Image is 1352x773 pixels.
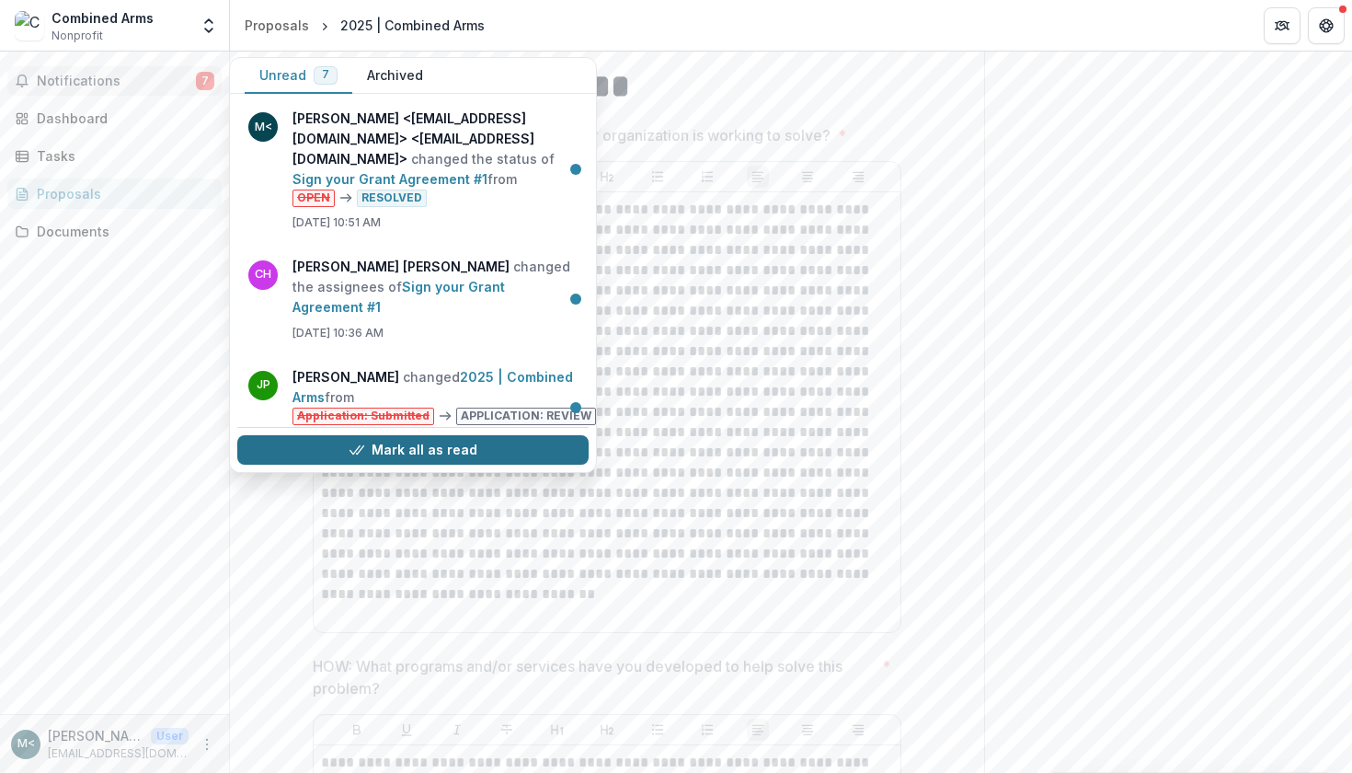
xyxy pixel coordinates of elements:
p: changed the assignees of [292,257,578,317]
button: Bullet List [647,719,669,741]
button: Archived [352,58,438,94]
p: changed from [292,367,603,425]
button: Heading 2 [596,166,618,188]
button: Heading 1 [546,719,568,741]
p: HOW: What programs and/or services have you developed to help solve this problem? [313,655,875,699]
button: Align Center [796,719,819,741]
div: Mike Hutchings <mhutchings@combinedarms.us> <mhutchings@combinedarms.us> [17,738,35,750]
button: Align Center [796,166,819,188]
p: [EMAIL_ADDRESS][DOMAIN_NAME] [48,745,189,762]
div: Proposals [37,184,207,203]
a: Proposals [7,179,222,209]
button: Partners [1264,7,1300,44]
a: Sign your Grant Agreement #1 [292,171,487,187]
button: Open entity switcher [196,7,222,44]
p: changed the status of from [292,109,578,207]
a: Documents [7,216,222,247]
button: More [196,733,218,756]
span: 7 [322,68,329,81]
p: User [151,728,189,744]
div: Documents [37,222,207,241]
div: 2025 | Combined Arms [340,16,485,35]
a: Dashboard [7,103,222,133]
button: Unread [245,58,352,94]
div: Dashboard [37,109,207,128]
button: Italicize [446,719,468,741]
a: Proposals [237,12,316,39]
button: Get Help [1308,7,1345,44]
button: Ordered List [696,166,718,188]
button: Notifications7 [7,66,222,96]
div: Combined Arms [52,8,154,28]
button: Heading 2 [596,719,618,741]
button: Align Right [847,719,869,741]
button: Underline [395,719,418,741]
button: Bold [346,719,368,741]
button: Align Right [847,166,869,188]
span: Notifications [37,74,196,89]
div: Proposals [245,16,309,35]
nav: breadcrumb [237,12,492,39]
img: Combined Arms [15,11,44,40]
button: Align Left [747,719,769,741]
a: Tasks [7,141,222,171]
button: Strike [496,719,518,741]
button: Ordered List [696,719,718,741]
a: Sign your Grant Agreement #1 [292,279,505,315]
button: Align Left [747,166,769,188]
button: Mark all as read [237,435,589,465]
span: Nonprofit [52,28,103,44]
a: 2025 | Combined Arms [292,369,573,405]
span: 7 [196,72,214,90]
p: [PERSON_NAME] <[EMAIL_ADDRESS][DOMAIN_NAME]> <[EMAIL_ADDRESS][DOMAIN_NAME]> [48,726,143,745]
button: Bullet List [647,166,669,188]
div: Tasks [37,146,207,166]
